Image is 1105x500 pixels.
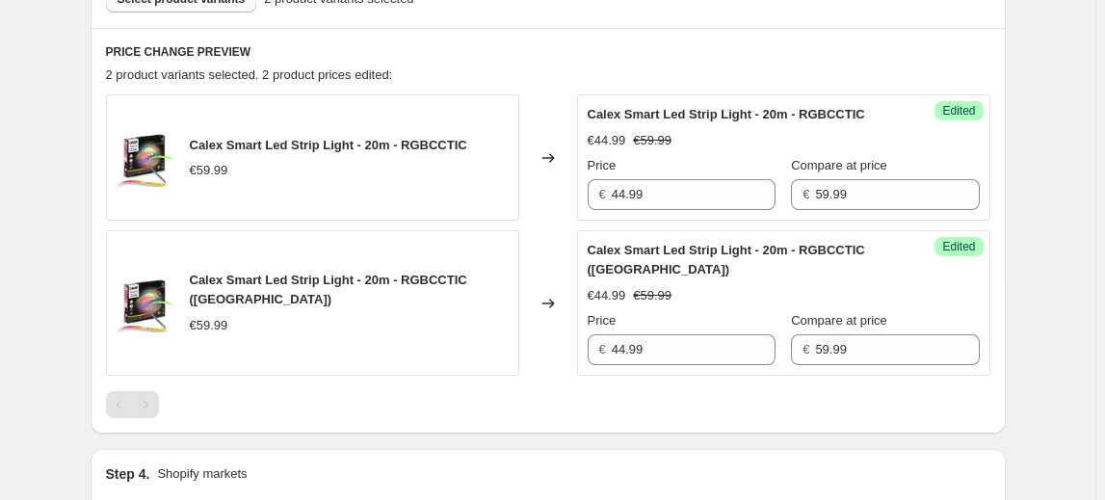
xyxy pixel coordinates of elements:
span: Edited [942,103,975,118]
img: Calex-Smart-Led-Strip-Light-20m-RGBCCTIC_80x.webp [117,129,174,187]
span: Edited [942,239,975,254]
span: 2 product variants selected. 2 product prices edited: [106,67,393,82]
div: €44.99 [588,131,626,150]
span: Compare at price [791,158,887,172]
div: €44.99 [588,286,626,305]
span: Calex Smart Led Strip Light - 20m - RGBCCTIC ([GEOGRAPHIC_DATA]) [588,243,865,276]
span: Price [588,158,617,172]
span: € [802,187,809,201]
span: Calex Smart Led Strip Light - 20m - RGBCCTIC [588,107,865,121]
span: Calex Smart Led Strip Light - 20m - RGBCCTIC ([GEOGRAPHIC_DATA]) [190,273,467,306]
strike: €59.99 [633,131,671,150]
img: Calex-Smart-Led-Strip-Light-20m-RGBCCTIC-UK_80x.webp [117,275,174,332]
span: Compare at price [791,313,887,328]
div: €59.99 [190,316,228,335]
p: Shopify markets [157,464,247,484]
h6: PRICE CHANGE PREVIEW [106,44,990,60]
h2: Step 4. [106,464,150,484]
span: Price [588,313,617,328]
nav: Pagination [106,391,159,418]
span: € [802,342,809,356]
strike: €59.99 [633,286,671,305]
span: Calex Smart Led Strip Light - 20m - RGBCCTIC [190,138,467,152]
span: € [599,342,606,356]
span: € [599,187,606,201]
div: €59.99 [190,161,228,180]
